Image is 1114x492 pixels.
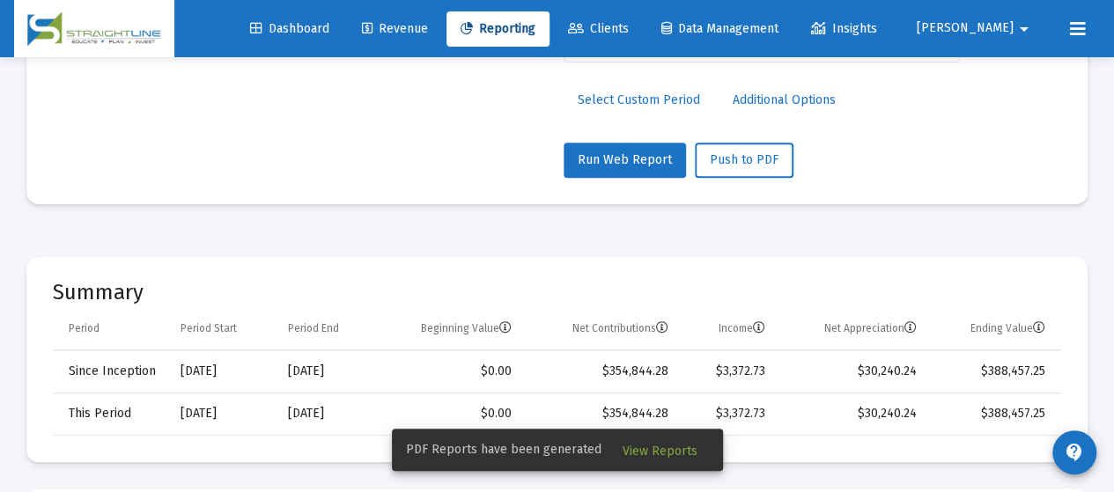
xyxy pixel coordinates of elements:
[524,350,681,393] td: $354,844.28
[811,21,877,36] span: Insights
[778,350,929,393] td: $30,240.24
[276,308,377,350] td: Column Period End
[733,92,836,107] span: Additional Options
[288,405,365,422] div: [DATE]
[568,21,629,36] span: Clients
[236,11,343,47] a: Dashboard
[69,321,100,335] div: Period
[695,143,793,178] button: Push to PDF
[578,152,672,167] span: Run Web Report
[378,308,524,350] td: Column Beginning Value
[27,11,161,47] img: Dashboard
[929,308,1061,350] td: Column Ending Value
[647,11,793,47] a: Data Management
[1014,11,1035,47] mat-icon: arrow_drop_down
[53,308,168,350] td: Column Period
[578,92,700,107] span: Select Custom Period
[929,350,1061,393] td: $388,457.25
[572,321,668,335] div: Net Contributions
[609,434,712,466] button: View Reports
[53,283,1061,301] mat-card-title: Summary
[181,363,263,380] div: [DATE]
[1064,442,1085,463] mat-icon: contact_support
[406,441,601,459] span: PDF Reports have been generated
[181,321,237,335] div: Period Start
[461,21,535,36] span: Reporting
[288,363,365,380] div: [DATE]
[554,11,643,47] a: Clients
[778,393,929,435] td: $30,240.24
[378,393,524,435] td: $0.00
[896,11,1056,46] button: [PERSON_NAME]
[362,21,428,36] span: Revenue
[661,21,778,36] span: Data Management
[623,444,697,459] span: View Reports
[168,308,276,350] td: Column Period Start
[288,321,339,335] div: Period End
[446,11,550,47] a: Reporting
[53,350,168,393] td: Since Inception
[181,405,263,422] div: [DATE]
[564,143,686,178] button: Run Web Report
[797,11,891,47] a: Insights
[53,308,1061,436] div: Data grid
[778,308,929,350] td: Column Net Appreciation
[53,393,168,435] td: This Period
[524,393,681,435] td: $354,844.28
[929,393,1061,435] td: $388,457.25
[680,308,778,350] td: Column Income
[348,11,442,47] a: Revenue
[824,321,917,335] div: Net Appreciation
[719,321,765,335] div: Income
[710,152,778,167] span: Push to PDF
[378,350,524,393] td: $0.00
[524,308,681,350] td: Column Net Contributions
[917,21,1014,36] span: [PERSON_NAME]
[680,350,778,393] td: $3,372.73
[970,321,1045,335] div: Ending Value
[250,21,329,36] span: Dashboard
[421,321,512,335] div: Beginning Value
[680,393,778,435] td: $3,372.73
